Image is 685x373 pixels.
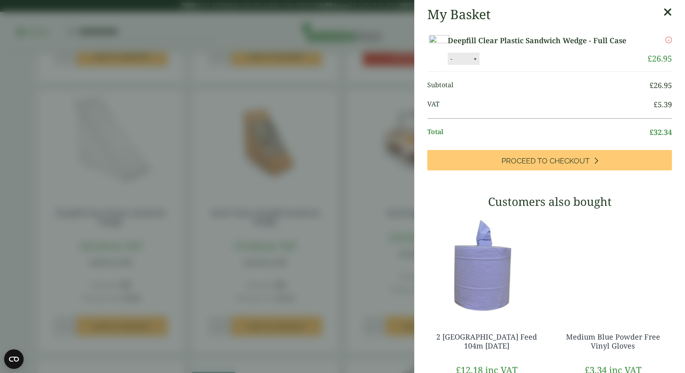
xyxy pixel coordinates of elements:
[427,195,672,209] h3: Customers also bought
[502,157,590,166] span: Proceed to Checkout
[448,35,637,46] a: Deepfill Clear Plastic Sandwich Wedge - Full Case
[650,80,672,90] bdi: 26.95
[448,55,455,62] button: -
[665,35,672,45] a: Remove this item
[650,127,654,137] span: £
[427,127,650,138] span: Total
[427,214,546,316] img: 3630017-2-Ply-Blue-Centre-Feed-104m
[654,99,672,109] bdi: 5.39
[647,53,652,64] span: £
[566,332,660,351] a: Medium Blue Powder Free Vinyl Gloves
[650,127,672,137] bdi: 32.34
[647,53,672,64] bdi: 26.95
[427,99,654,110] span: VAT
[427,150,672,170] a: Proceed to Checkout
[427,7,491,22] h2: My Basket
[471,55,479,62] button: +
[436,332,537,351] a: 2 [GEOGRAPHIC_DATA] Feed 104m [DATE]
[427,80,650,91] span: Subtotal
[654,99,658,109] span: £
[4,349,24,369] button: Open CMP widget
[650,80,654,90] span: £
